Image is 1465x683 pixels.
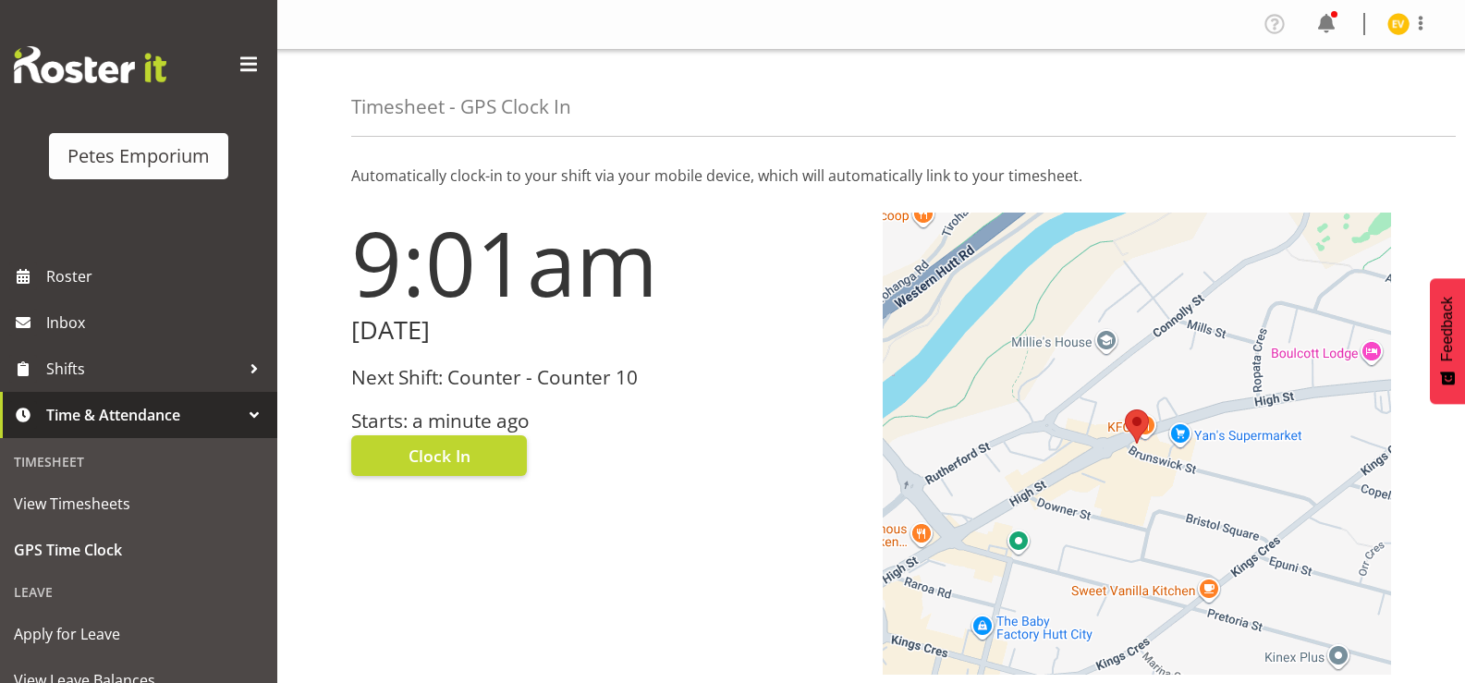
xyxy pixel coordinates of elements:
[67,142,210,170] div: Petes Emporium
[46,262,268,290] span: Roster
[14,536,263,564] span: GPS Time Clock
[14,46,166,83] img: Rosterit website logo
[5,481,273,527] a: View Timesheets
[46,401,240,429] span: Time & Attendance
[1430,278,1465,404] button: Feedback - Show survey
[351,213,861,312] h1: 9:01am
[14,620,263,648] span: Apply for Leave
[351,165,1391,187] p: Automatically clock-in to your shift via your mobile device, which will automatically link to you...
[5,527,273,573] a: GPS Time Clock
[351,410,861,432] h3: Starts: a minute ago
[5,611,273,657] a: Apply for Leave
[14,490,263,518] span: View Timesheets
[5,573,273,611] div: Leave
[1387,13,1410,35] img: eva-vailini10223.jpg
[46,355,240,383] span: Shifts
[351,367,861,388] h3: Next Shift: Counter - Counter 10
[351,316,861,345] h2: [DATE]
[1439,297,1456,361] span: Feedback
[351,435,527,476] button: Clock In
[5,443,273,481] div: Timesheet
[46,309,268,336] span: Inbox
[351,96,571,117] h4: Timesheet - GPS Clock In
[409,444,470,468] span: Clock In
